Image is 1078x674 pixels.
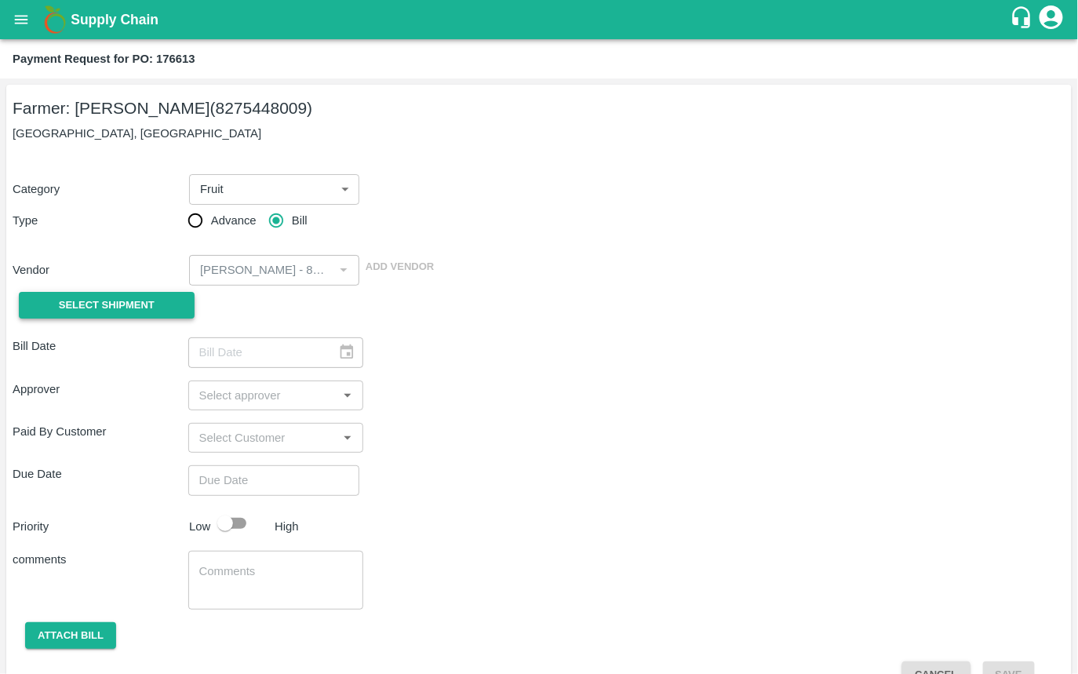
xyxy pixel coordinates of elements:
button: Open [337,385,358,406]
input: Select Customer [193,428,333,448]
button: open drawer [3,2,39,38]
p: High [275,518,299,535]
input: Select approver [193,385,333,406]
button: Open [337,428,358,448]
button: Attach bill [25,622,116,650]
span: Advance [211,212,257,229]
p: Type [13,212,188,229]
div: account of current user [1037,3,1065,36]
input: Bill Date [188,337,326,367]
p: Approver [13,381,188,398]
div: customer-support [1010,5,1037,34]
p: [GEOGRAPHIC_DATA], [GEOGRAPHIC_DATA] [13,125,1065,142]
h5: Farmer: [PERSON_NAME] (8275448009) [13,97,1065,119]
a: Supply Chain [71,9,1010,31]
p: Due Date [13,465,188,483]
input: Choose date [188,465,348,495]
p: Fruit [200,180,224,198]
b: Supply Chain [71,12,158,27]
p: Priority [13,518,183,535]
b: Payment Request for PO: 176613 [13,53,195,65]
input: Select Vendor [194,260,329,280]
span: Bill [292,212,308,229]
p: Low [189,518,210,535]
p: comments [13,551,188,568]
span: Select Shipment [59,297,155,315]
p: Bill Date [13,337,188,355]
p: Vendor [13,261,183,279]
p: Category [13,180,183,198]
img: logo [39,4,71,35]
p: Paid By Customer [13,423,188,440]
button: Select Shipment [19,292,195,319]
